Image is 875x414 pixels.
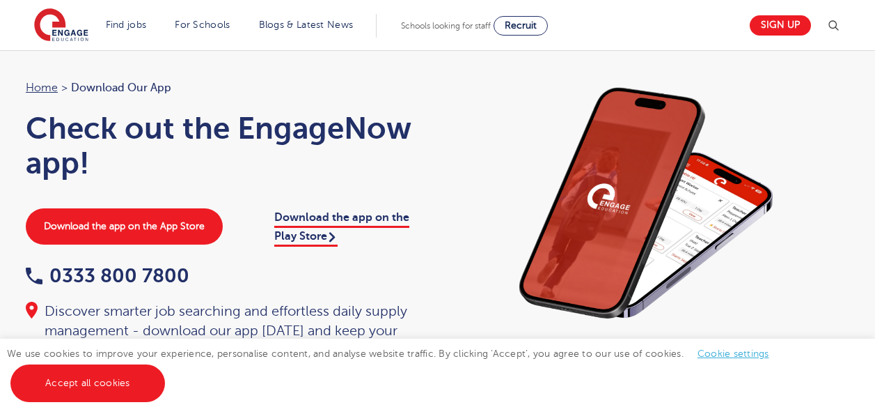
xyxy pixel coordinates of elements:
[259,20,354,30] a: Blogs & Latest News
[26,302,424,360] div: Discover smarter job searching and effortless daily supply management - download our app [DATE] a...
[26,111,424,181] h1: Check out the EngageNow app!
[494,16,548,36] a: Recruit
[61,82,68,94] span: >
[401,21,491,31] span: Schools looking for staff
[34,8,88,43] img: Engage Education
[750,15,811,36] a: Sign up
[71,79,171,97] span: Download our app
[26,208,223,245] a: Download the app on the App Store
[274,211,409,246] a: Download the app on the Play Store
[106,20,147,30] a: Find jobs
[26,79,424,97] nav: breadcrumb
[26,265,189,286] a: 0333 800 7800
[10,365,165,402] a: Accept all cookies
[505,20,537,31] span: Recruit
[175,20,230,30] a: For Schools
[697,348,769,359] a: Cookie settings
[26,82,58,94] a: Home
[7,348,783,388] span: We use cookies to improve your experience, personalise content, and analyse website traffic. By c...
